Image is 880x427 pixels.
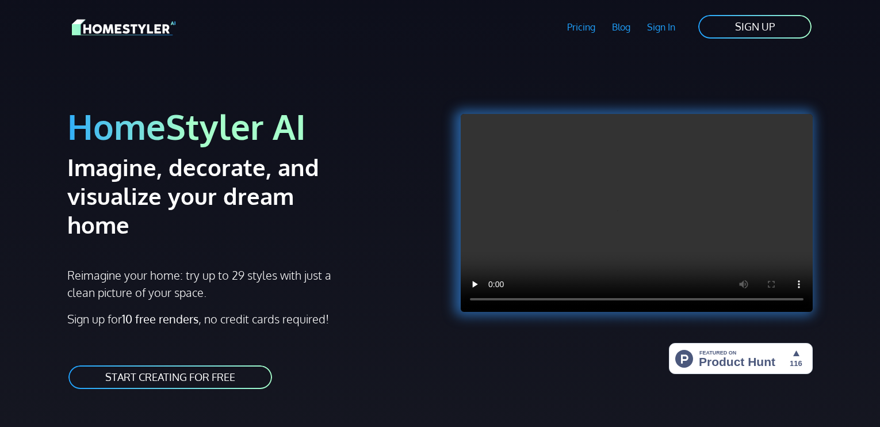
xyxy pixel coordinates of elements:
[67,364,273,390] a: START CREATING FOR FREE
[638,14,683,40] a: Sign In
[559,14,604,40] a: Pricing
[669,343,813,374] img: HomeStyler AI - Interior Design Made Easy: One Click to Your Dream Home | Product Hunt
[67,266,342,301] p: Reimagine your home: try up to 29 styles with just a clean picture of your space.
[67,152,360,239] h2: Imagine, decorate, and visualize your dream home
[122,311,198,326] strong: 10 free renders
[67,105,433,148] h1: HomeStyler AI
[697,14,813,40] a: SIGN UP
[72,17,175,37] img: HomeStyler AI logo
[67,310,433,327] p: Sign up for , no credit cards required!
[603,14,638,40] a: Blog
